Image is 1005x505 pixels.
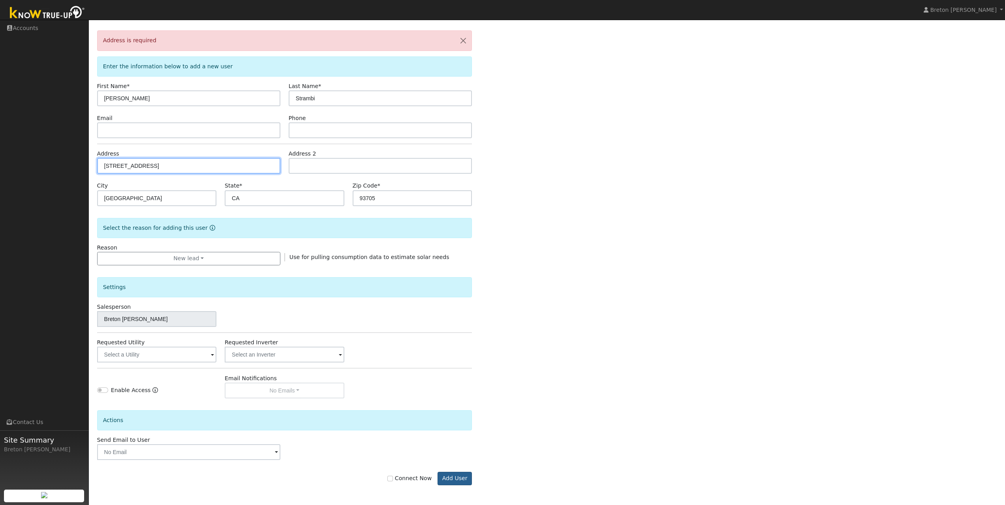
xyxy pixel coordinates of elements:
label: First Name [97,82,130,90]
span: Required [239,182,242,189]
label: Enable Access [111,386,151,394]
label: Email [97,114,113,122]
input: Select a User [97,311,216,327]
label: Connect Now [387,474,432,482]
label: Salesperson [97,303,131,311]
div: Actions [97,410,472,430]
input: Select an Inverter [225,347,344,362]
label: Address [97,150,119,158]
span: Use for pulling consumption data to estimate solar needs [289,254,449,260]
a: Reason for new user [208,225,215,231]
label: Phone [289,114,306,122]
input: No Email [97,444,280,460]
button: New lead [97,252,280,265]
label: Requested Inverter [225,338,278,347]
input: Select a Utility [97,347,216,362]
span: Required [378,182,380,189]
label: City [97,182,108,190]
div: Enter the information below to add a new user [97,56,472,77]
a: Enable Access [152,386,158,398]
span: Required [127,83,130,89]
div: Breton [PERSON_NAME] [4,445,85,454]
label: Email Notifications [225,374,277,383]
img: Know True-Up [6,4,89,22]
label: Address 2 [289,150,316,158]
div: Settings [97,277,472,297]
button: Add User [438,472,472,485]
span: Required [318,83,321,89]
span: Breton [PERSON_NAME] [930,7,997,13]
label: Reason [97,244,117,252]
div: Select the reason for adding this user [97,218,472,238]
label: Zip Code [353,182,380,190]
span: Site Summary [4,435,85,445]
label: Last Name [289,82,321,90]
img: retrieve [41,492,47,498]
label: Send Email to User [97,436,150,444]
label: Requested Utility [97,338,145,347]
input: Connect Now [387,476,393,481]
span: Address is required [103,37,156,43]
label: State [225,182,242,190]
